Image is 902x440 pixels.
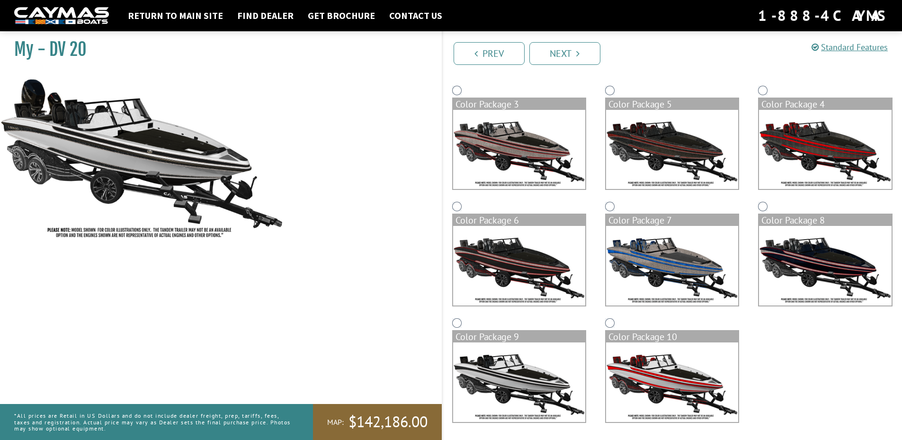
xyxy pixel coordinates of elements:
[303,9,380,22] a: Get Brochure
[759,215,891,226] div: Color Package 8
[348,412,428,432] span: $142,186.00
[14,39,418,60] h1: My - DV 20
[453,226,585,305] img: color_package_387.png
[759,99,891,110] div: Color Package 4
[759,226,891,305] img: color_package_389.png
[529,42,600,65] a: Next
[384,9,447,22] a: Contact Us
[453,342,585,422] img: color_package_390.png
[453,99,585,110] div: Color Package 3
[812,42,888,53] a: Standard Features
[123,9,228,22] a: Return to main site
[759,110,891,189] img: color_package_386.png
[606,342,738,422] img: color_package_391.png
[606,226,738,305] img: color_package_388.png
[327,417,344,427] span: MAP:
[606,110,738,189] img: color_package_385.png
[453,215,585,226] div: Color Package 6
[14,408,292,436] p: *All prices are Retail in US Dollars and do not include dealer freight, prep, tariffs, fees, taxe...
[313,404,442,440] a: MAP:$142,186.00
[606,215,738,226] div: Color Package 7
[453,331,585,342] div: Color Package 9
[453,110,585,189] img: color_package_384.png
[758,5,888,26] div: 1-888-4CAYMAS
[606,331,738,342] div: Color Package 10
[232,9,298,22] a: Find Dealer
[606,99,738,110] div: Color Package 5
[454,42,525,65] a: Prev
[14,7,109,25] img: white-logo-c9c8dbefe5ff5ceceb0f0178aa75bf4bb51f6bca0971e226c86eb53dfe498488.png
